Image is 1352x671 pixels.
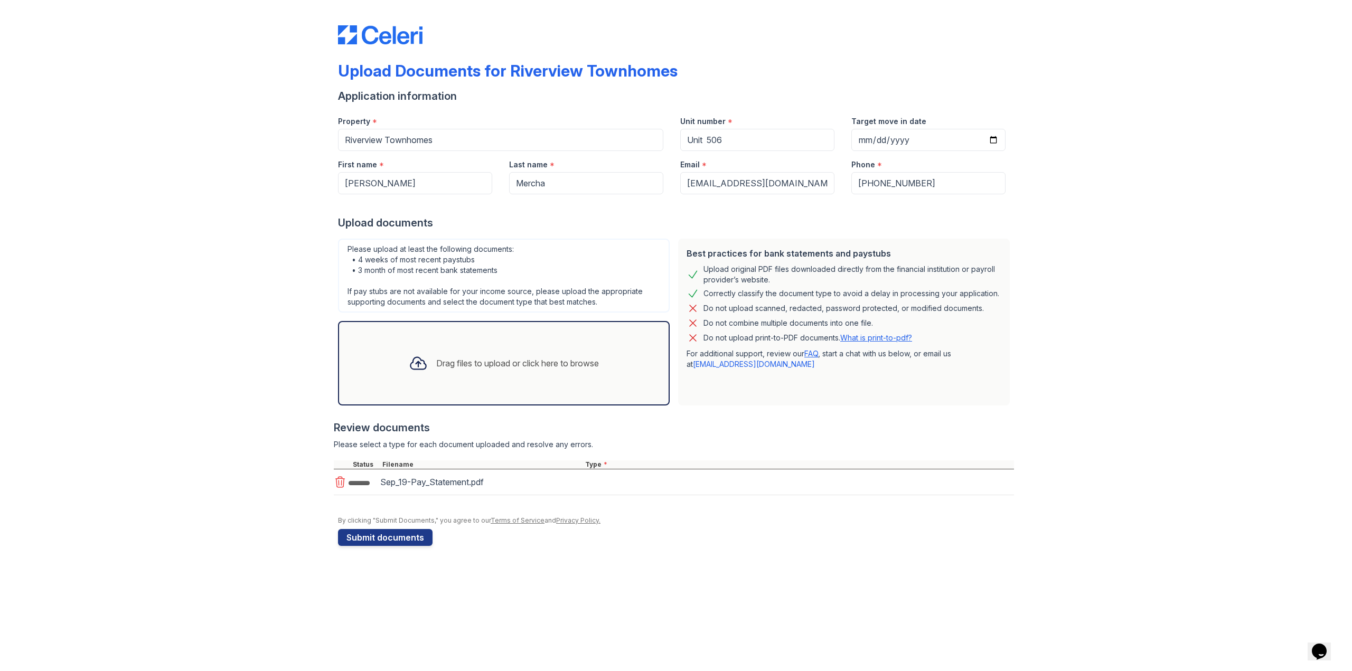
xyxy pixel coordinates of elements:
label: Unit number [680,116,726,127]
div: Type [583,460,1014,469]
div: Status [351,460,380,469]
iframe: chat widget [1308,629,1341,660]
a: Terms of Service [491,516,544,524]
img: CE_Logo_Blue-a8612792a0a2168367f1c8372b55b34899dd931a85d93a1a3d3e32e68fde9ad4.png [338,25,422,44]
a: FAQ [804,349,818,358]
div: Do not upload scanned, redacted, password protected, or modified documents. [703,302,984,315]
button: Submit documents [338,529,433,546]
div: By clicking "Submit Documents," you agree to our and [338,516,1014,525]
div: Correctly classify the document type to avoid a delay in processing your application. [703,287,999,300]
label: Target move in date [851,116,926,127]
div: Upload original PDF files downloaded directly from the financial institution or payroll provider’... [703,264,1001,285]
div: Please upload at least the following documents: • 4 weeks of most recent paystubs • 3 month of mo... [338,239,670,313]
label: First name [338,159,377,170]
label: Property [338,116,370,127]
div: Filename [380,460,583,469]
div: Application information [338,89,1014,103]
a: [EMAIL_ADDRESS][DOMAIN_NAME] [693,360,815,368]
div: Review documents [334,420,1014,435]
label: Phone [851,159,875,170]
label: Last name [509,159,548,170]
a: Privacy Policy. [556,516,600,524]
div: Do not combine multiple documents into one file. [703,317,873,329]
div: Best practices for bank statements and paystubs [687,247,1001,260]
div: Sep_19-Pay_Statement.pdf [380,474,579,490]
div: Upload documents [338,215,1014,230]
div: Drag files to upload or click here to browse [436,357,599,370]
p: For additional support, review our , start a chat with us below, or email us at [687,348,1001,370]
a: What is print-to-pdf? [840,333,912,342]
div: Upload Documents for Riverview Townhomes [338,61,678,80]
div: Please select a type for each document uploaded and resolve any errors. [334,439,1014,450]
p: Do not upload print-to-PDF documents. [703,333,912,343]
label: Email [680,159,700,170]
